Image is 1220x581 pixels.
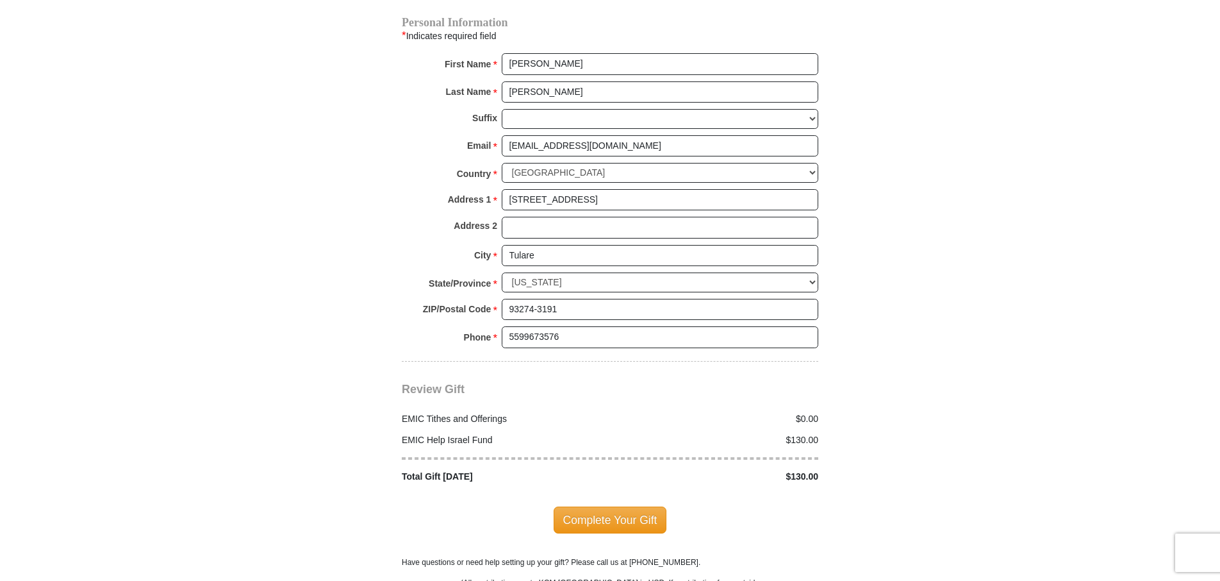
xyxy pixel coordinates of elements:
div: Total Gift [DATE] [395,470,611,484]
strong: Country [457,165,491,183]
div: $0.00 [610,412,825,426]
strong: Address 2 [454,217,497,235]
span: Complete Your Gift [554,507,667,534]
strong: Phone [464,328,491,346]
div: Indicates required field [402,28,818,44]
div: EMIC Tithes and Offerings [395,412,611,426]
div: EMIC Help Israel Fund [395,434,611,447]
div: $130.00 [610,470,825,484]
strong: State/Province [429,274,491,292]
p: Have questions or need help setting up your gift? Please call us at [PHONE_NUMBER]. [402,557,818,568]
span: Review Gift [402,383,465,396]
div: $130.00 [610,434,825,447]
strong: Last Name [446,83,491,101]
strong: ZIP/Postal Code [423,300,491,318]
strong: City [474,246,491,264]
strong: Suffix [472,109,497,127]
strong: First Name [445,55,491,73]
strong: Address 1 [448,190,491,208]
strong: Email [467,137,491,155]
h4: Personal Information [402,17,818,28]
